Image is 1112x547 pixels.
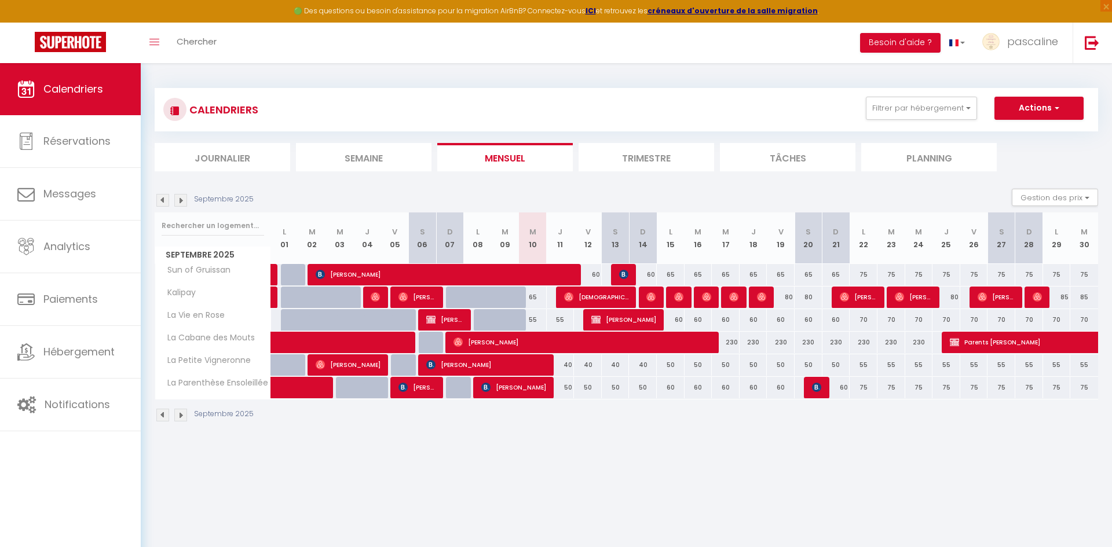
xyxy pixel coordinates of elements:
[316,263,575,285] span: [PERSON_NAME]
[757,286,766,308] span: [PERSON_NAME]
[974,23,1073,63] a: ... pascaline
[812,376,821,398] span: [PERSON_NAME]
[712,264,740,285] div: 65
[971,226,976,237] abbr: V
[1070,264,1098,285] div: 75
[1070,309,1098,331] div: 70
[905,332,933,353] div: 230
[877,309,905,331] div: 70
[795,287,822,308] div: 80
[722,226,729,237] abbr: M
[657,377,685,398] div: 60
[860,33,941,53] button: Besoin d'aide ?
[767,309,795,331] div: 60
[409,212,437,264] th: 06
[685,309,712,331] div: 60
[426,309,463,331] span: [PERSON_NAME]
[987,264,1015,285] div: 75
[712,377,740,398] div: 60
[43,344,115,359] span: Hébergement
[877,377,905,398] div: 75
[712,332,740,353] div: 230
[960,212,988,264] th: 26
[316,354,381,376] span: [PERSON_NAME]
[381,212,409,264] th: 05
[877,212,905,264] th: 23
[646,286,656,308] span: [PERSON_NAME]
[43,186,96,201] span: Messages
[43,239,90,254] span: Analytics
[905,354,933,376] div: 55
[822,309,850,331] div: 60
[157,264,233,277] span: Sun of Gruissan
[547,212,575,264] th: 11
[298,212,326,264] th: 02
[987,212,1015,264] th: 27
[43,82,103,96] span: Calendriers
[564,286,629,308] span: [DEMOGRAPHIC_DATA][PERSON_NAME]
[529,226,536,237] abbr: M
[602,354,630,376] div: 40
[833,226,839,237] abbr: D
[1043,354,1071,376] div: 55
[751,226,756,237] abbr: J
[574,377,602,398] div: 50
[502,226,509,237] abbr: M
[1015,212,1043,264] th: 28
[822,264,850,285] div: 65
[685,377,712,398] div: 60
[613,226,618,237] abbr: S
[944,226,949,237] abbr: J
[371,286,380,308] span: Sybile Vp
[982,33,1000,50] img: ...
[767,332,795,353] div: 230
[168,23,225,63] a: Chercher
[1043,287,1071,308] div: 85
[932,309,960,331] div: 70
[1012,189,1098,206] button: Gestion des prix
[1015,309,1043,331] div: 70
[1033,286,1042,308] span: [PERSON_NAME]
[712,309,740,331] div: 60
[729,286,738,308] span: [PERSON_NAME]
[1055,226,1058,237] abbr: L
[740,264,767,285] div: 65
[619,263,628,285] span: [PERSON_NAME]
[309,226,316,237] abbr: M
[602,212,630,264] th: 13
[426,354,547,376] span: [PERSON_NAME]
[822,332,850,353] div: 230
[795,332,822,353] div: 230
[648,6,818,16] strong: créneaux d'ouverture de la salle migration
[177,35,217,47] span: Chercher
[806,226,811,237] abbr: S
[822,377,850,398] div: 60
[1043,309,1071,331] div: 70
[519,309,547,331] div: 55
[547,354,575,376] div: 40
[420,226,425,237] abbr: S
[157,309,228,322] span: La Vie en Rose
[586,6,596,16] strong: ICI
[271,287,277,309] a: [PERSON_NAME]
[1070,212,1098,264] th: 30
[398,286,436,308] span: [PERSON_NAME]
[795,212,822,264] th: 20
[157,287,200,299] span: Kalipay
[155,143,290,171] li: Journalier
[740,212,767,264] th: 18
[464,212,492,264] th: 08
[657,309,685,331] div: 60
[629,377,657,398] div: 50
[558,226,562,237] abbr: J
[1070,377,1098,398] div: 75
[840,286,877,308] span: [PERSON_NAME]
[866,97,977,120] button: Filtrer par hébergement
[586,226,591,237] abbr: V
[640,226,646,237] abbr: D
[795,309,822,331] div: 60
[987,309,1015,331] div: 70
[1043,212,1071,264] th: 29
[398,376,436,398] span: [PERSON_NAME]
[629,264,657,285] div: 60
